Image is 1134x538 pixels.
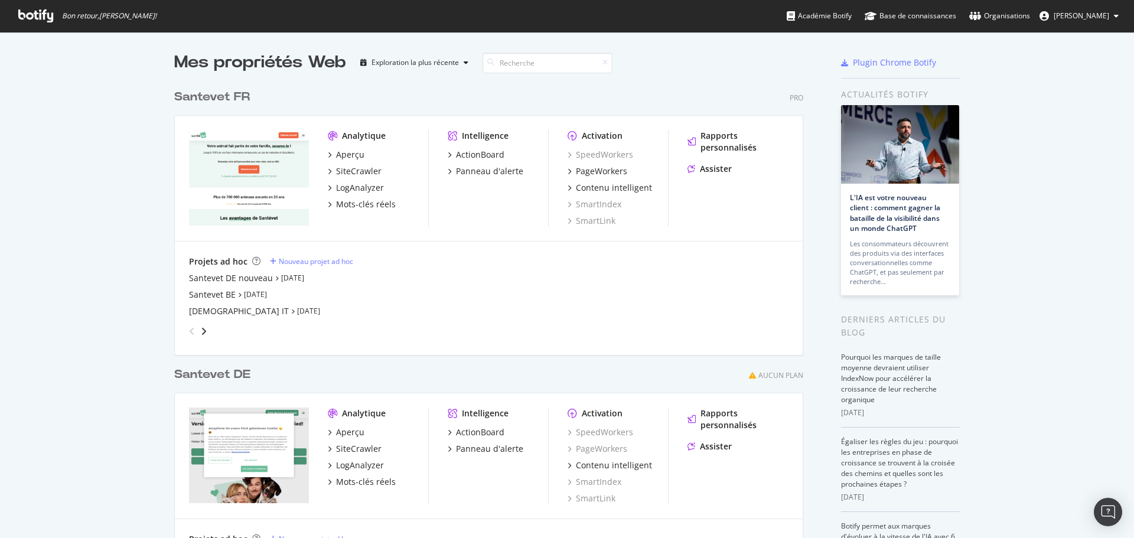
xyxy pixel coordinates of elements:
font: Panneau d'alerte [456,165,523,177]
a: SpeedWorkers [568,149,633,161]
font: Intelligence [462,130,509,141]
a: Panneau d'alerte [448,165,523,177]
font: Base de connaissances [879,11,956,21]
font: Assister [700,163,732,174]
font: PageWorkers [576,443,627,454]
font: Rapports personnalisés [700,130,757,153]
a: LogAnalyzer [328,182,384,194]
font: ! [155,11,157,21]
a: Plugin Chrome Botify [841,57,936,69]
font: Analytique [342,407,386,419]
a: SmartIndex [568,476,621,488]
font: Intelligence [462,407,509,419]
a: Nouveau projet ad hoc [270,256,353,266]
font: Plugin Chrome Botify [853,57,936,68]
font: Exploration la plus récente [372,57,459,67]
div: angle droit [200,325,208,337]
font: Mots-clés réels [336,198,396,210]
font: [DATE] [244,289,267,299]
a: Mots-clés réels [328,476,396,488]
a: Santevet FR [174,89,255,106]
font: SpeedWorkers [576,149,633,160]
font: SmartIndex [576,476,621,487]
a: Aperçu [328,426,364,438]
a: PageWorkers [568,443,627,455]
font: PageWorkers [576,165,627,177]
a: Aperçu [328,149,364,161]
span: Lucas MARQUINE [1054,11,1109,21]
a: SmartLink [568,215,615,227]
font: Bon retour, [62,11,99,21]
font: Derniers articles du blog [841,314,946,338]
a: [DATE] [281,273,304,283]
a: SpeedWorkers [568,426,633,438]
font: Santevet BE [189,289,236,300]
a: Santevet DE [174,366,255,383]
font: [DATE] [841,492,864,502]
font: Rapports personnalisés [700,407,757,431]
a: Contenu intelligent [568,182,652,194]
font: Santevet FR [174,91,250,103]
div: angle gauche [184,322,200,341]
font: ActionBoard [456,426,504,438]
font: Analytique [342,130,386,141]
a: Mots-clés réels [328,198,396,210]
a: Contenu intelligent [568,459,652,471]
a: SmartIndex [568,198,621,210]
img: santevet.com [189,130,309,226]
a: ActionBoard [448,149,504,161]
font: LogAnalyzer [336,182,384,193]
a: ActionBoard [448,426,504,438]
a: PageWorkers [568,165,627,177]
font: Contenu intelligent [576,182,652,193]
button: Exploration la plus récente [356,53,473,72]
font: SiteCrawler [336,443,382,454]
font: SmartIndex [576,198,621,210]
font: Nouveau projet ad hoc [279,256,353,266]
font: Pro [790,93,803,103]
font: Panneau d'alerte [456,443,523,454]
div: Ouvrir Intercom Messenger [1094,498,1122,526]
font: Contenu intelligent [576,459,652,471]
font: [PERSON_NAME] [1054,11,1109,21]
font: Aperçu [336,426,364,438]
a: Rapports personnalisés [687,130,788,154]
font: Les consommateurs découvrent des produits via des interfaces conversationnelles comme ChatGPT, et... [850,239,949,286]
font: [DATE] [841,407,864,418]
a: Assister [687,441,732,452]
font: LogAnalyzer [336,459,384,471]
font: SiteCrawler [336,165,382,177]
a: SiteCrawler [328,443,382,455]
font: SpeedWorkers [576,426,633,438]
img: L'IA est votre nouveau client : comment gagner la bataille de la visibilité dans un monde ChatGPT [841,105,959,184]
font: SmartLink [576,215,615,226]
font: Mots-clés réels [336,476,396,487]
input: Recherche [483,53,612,73]
font: Aucun plan [758,370,803,380]
a: LogAnalyzer [328,459,384,471]
a: SiteCrawler [328,165,382,177]
a: L'IA est votre nouveau client : comment gagner la bataille de la visibilité dans un monde ChatGPT [850,193,940,233]
font: Actualités Botify [841,89,928,100]
font: Mes propriétés Web [174,54,346,71]
a: SmartLink [568,493,615,504]
a: Santevet DE nouveau [189,272,273,284]
img: santevet.de [189,407,309,503]
a: [DEMOGRAPHIC_DATA] IT [189,305,289,317]
font: Assister [700,441,732,452]
a: Égaliser les règles du jeu : pourquoi les entreprises en phase de croissance se trouvent à la cro... [841,436,958,489]
font: Aperçu [336,149,364,160]
a: Panneau d'alerte [448,443,523,455]
font: Académie Botify [798,11,852,21]
a: Santevet BE [189,289,236,301]
font: Santevet DE [174,369,250,380]
a: [DATE] [297,306,320,316]
button: [PERSON_NAME] [1030,6,1128,25]
font: Pourquoi les marques de taille moyenne devraient utiliser IndexNow pour accélérer la croissance d... [841,352,941,405]
font: Projets ad hoc [189,256,247,267]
